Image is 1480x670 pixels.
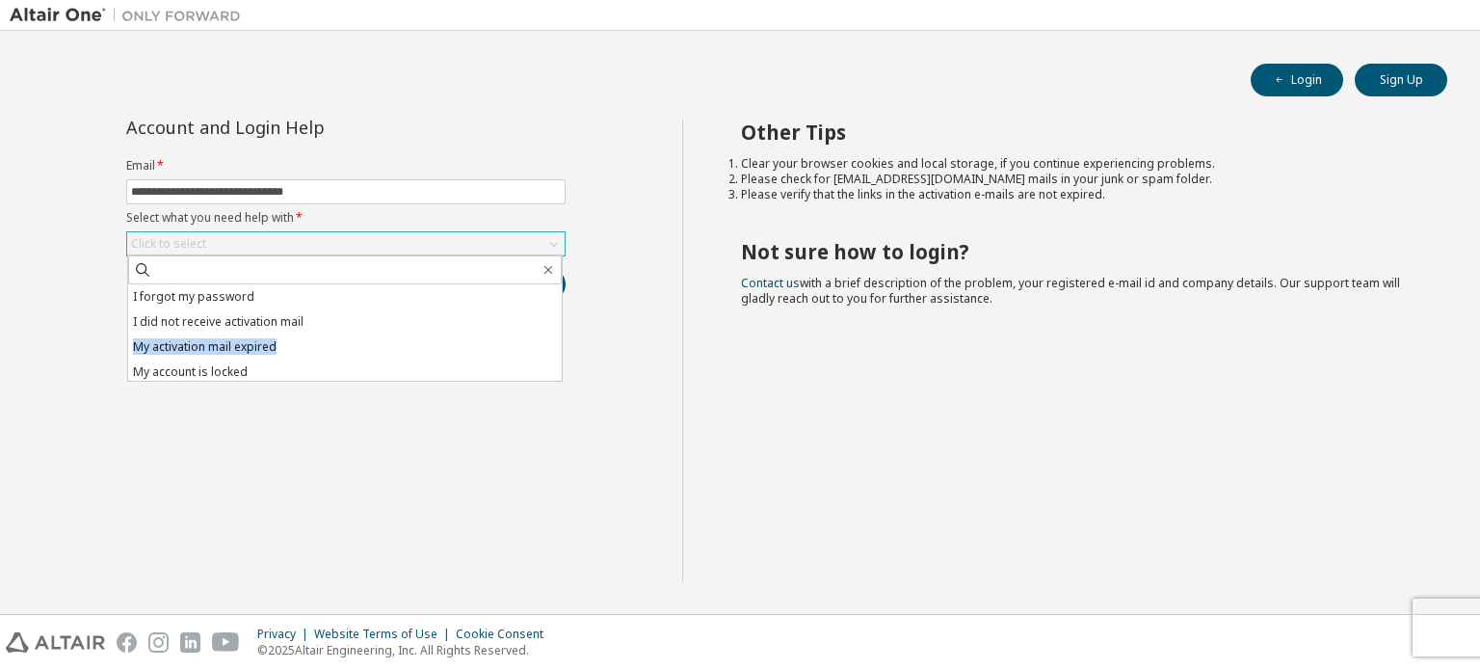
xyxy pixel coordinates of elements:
[126,120,478,135] div: Account and Login Help
[128,284,562,309] li: I forgot my password
[741,172,1414,187] li: Please check for [EMAIL_ADDRESS][DOMAIN_NAME] mails in your junk or spam folder.
[257,627,314,642] div: Privacy
[126,158,566,174] label: Email
[1251,64,1343,96] button: Login
[6,632,105,653] img: altair_logo.svg
[741,156,1414,172] li: Clear your browser cookies and local storage, if you continue experiencing problems.
[127,232,565,255] div: Click to select
[212,632,240,653] img: youtube.svg
[131,236,206,252] div: Click to select
[741,120,1414,145] h2: Other Tips
[741,275,1400,307] span: with a brief description of the problem, your registered e-mail id and company details. Our suppo...
[180,632,200,653] img: linkedin.svg
[456,627,555,642] div: Cookie Consent
[10,6,251,25] img: Altair One
[126,210,566,226] label: Select what you need help with
[741,239,1414,264] h2: Not sure how to login?
[1355,64,1447,96] button: Sign Up
[148,632,169,653] img: instagram.svg
[741,187,1414,202] li: Please verify that the links in the activation e-mails are not expired.
[257,642,555,658] p: © 2025 Altair Engineering, Inc. All Rights Reserved.
[314,627,456,642] div: Website Terms of Use
[117,632,137,653] img: facebook.svg
[741,275,800,291] a: Contact us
